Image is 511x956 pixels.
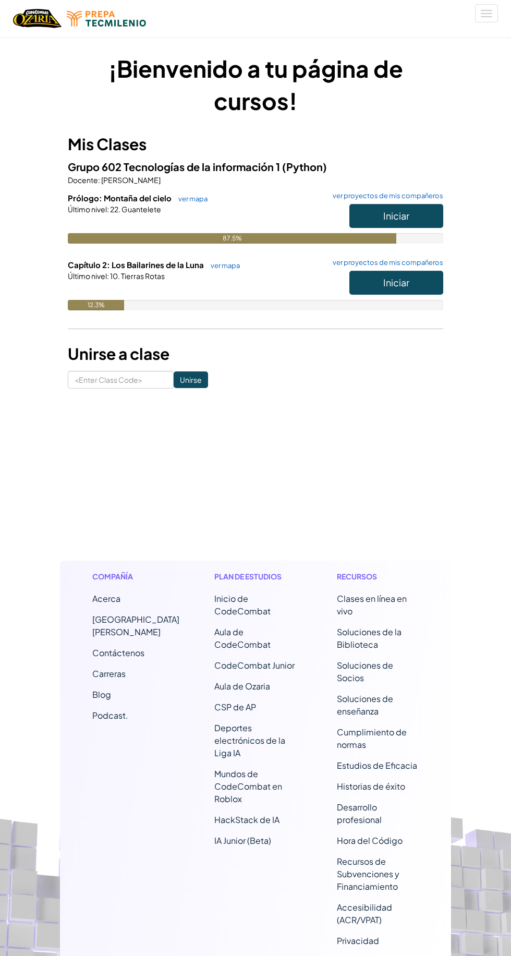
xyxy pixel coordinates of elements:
[92,614,179,637] a: [GEOGRAPHIC_DATA][PERSON_NAME]
[68,132,443,156] h3: Mis Clases
[68,52,443,117] h1: ¡Bienvenido a tu página de cursos!
[107,271,109,281] span: :
[92,689,111,700] a: Blog
[337,660,393,683] a: Soluciones de Socios
[92,593,120,604] a: Acerca
[173,195,208,203] a: ver mapa
[92,668,126,679] a: Carreras
[383,276,409,288] span: Iniciar
[337,593,407,616] a: Clases en línea en vivo
[92,572,133,581] font: Compañía
[68,175,98,185] span: Docente
[337,802,382,825] a: Desarrollo profesional
[282,160,327,173] span: (Python)
[68,204,107,214] span: Último nivel
[68,233,396,244] div: 87.5%
[214,768,282,804] a: Mundos de CodeCombat en Roblox
[68,371,174,389] input: <Enter Class Code>
[205,261,240,270] a: ver mapa
[68,193,173,203] span: Prólogo: Montaña del cielo
[337,935,379,946] a: Privacidad
[349,271,443,295] button: Iniciar
[100,175,161,185] span: [PERSON_NAME]
[68,260,205,270] span: Capítulo 2: Los Bailarines de la Luna
[349,204,443,228] button: Iniciar
[327,259,443,266] a: ver proyectos de mis compañeros
[107,204,109,214] span: :
[68,160,282,173] span: Grupo 602 Tecnologías de la información 1
[68,342,443,366] h3: Unirse a clase
[214,626,271,650] a: Aula de CodeCombat
[67,11,146,27] img: Logotipo de Tecmilenio
[337,572,377,581] font: Recursos
[13,8,62,29] a: Logotipo de Ozaria de CodeCombat
[327,192,443,199] a: ver proyectos de mis compañeros
[174,371,208,388] input: Unirse
[337,727,407,750] a: Cumplimiento de normas
[92,710,128,721] a: Podcast.
[120,204,161,214] span: Guantelete
[68,271,107,281] span: Último nivel
[214,722,285,758] a: Deportes electrónicos de la Liga IA
[109,204,120,214] span: 22.
[214,814,279,825] a: HackStack de IA
[214,835,271,846] a: IA Junior (Beta)
[214,681,270,692] a: Aula de Ozaria
[337,760,417,771] a: Estudios de Eficacia
[109,271,120,281] span: 10.
[214,701,256,712] a: CSP de AP
[337,626,401,650] a: Soluciones de la Biblioteca
[214,593,271,616] font: Inicio de CodeCombat
[337,856,399,892] a: Recursos de Subvenciones y Financiamiento
[13,8,62,29] img: Hogar
[337,835,403,846] a: Hora del Código
[68,300,124,310] div: 12.3%
[337,781,405,792] a: Historias de éxito
[92,647,144,658] font: Contáctenos
[337,902,392,925] a: Accesibilidad (ACR/VPAT)
[98,175,100,185] span: :
[214,572,282,581] font: Plan de estudios
[214,660,295,671] a: CodeCombat Junior
[337,693,393,717] a: Soluciones de enseñanza
[120,271,165,281] span: Tierras Rotas
[383,210,409,222] span: Iniciar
